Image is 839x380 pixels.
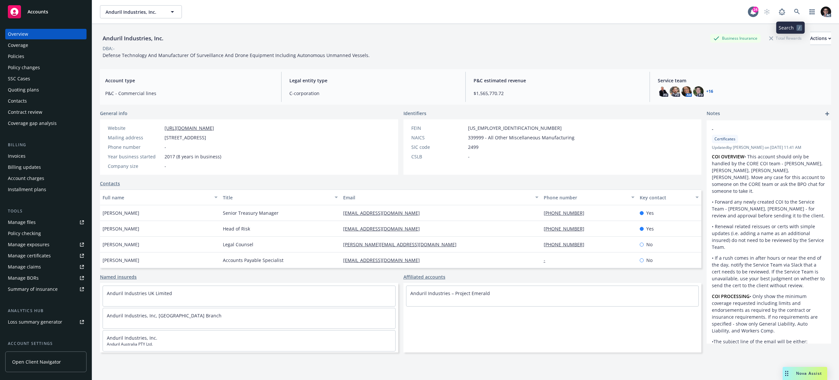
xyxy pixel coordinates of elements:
p: • If a rush comes in after hours or near the end of the day, notify the Service Team via Slack th... [712,254,826,289]
span: Anduril Australia PTY Ltd. [107,341,391,347]
span: [STREET_ADDRESS] [165,134,206,141]
div: DBA: - [103,45,115,52]
span: 2499 [468,144,478,150]
div: Email [343,194,531,201]
span: Service team [658,77,826,84]
div: CSLB [411,153,465,160]
a: Coverage [5,40,87,50]
div: Account charges [8,173,44,184]
div: Key contact [640,194,692,201]
div: Business Insurance [710,34,761,42]
a: Account charges [5,173,87,184]
a: Accounts [5,3,87,21]
span: [PERSON_NAME] [103,257,139,264]
a: Contract review [5,107,87,117]
button: Full name [100,190,220,205]
span: - [468,153,470,160]
button: Anduril Industries, Inc. [100,5,182,18]
span: 2017 (8 years in business) [165,153,221,160]
div: Manage files [8,217,36,228]
span: P&C - Commercial lines [105,90,273,97]
div: Quoting plans [8,85,39,95]
span: Head of Risk [223,225,250,232]
a: [PERSON_NAME][EMAIL_ADDRESS][DOMAIN_NAME] [343,241,462,248]
img: photo [658,86,668,97]
div: Manage certificates [8,250,51,261]
a: [EMAIL_ADDRESS][DOMAIN_NAME] [343,257,425,263]
a: - [544,257,551,263]
button: Key contact [637,190,701,205]
div: Policies [8,51,24,62]
div: Billing updates [8,162,41,172]
a: Anduril Industries UK Limited [107,290,172,296]
a: Manage BORs [5,273,87,283]
a: Invoices [5,151,87,161]
div: Account settings [5,340,87,347]
a: Overview [5,29,87,39]
div: Installment plans [8,184,46,195]
span: [US_EMPLOYER_IDENTIFICATION_NUMBER] [468,125,562,131]
a: Affiliated accounts [403,273,445,280]
div: Manage BORs [8,273,39,283]
span: Nova Assist [796,370,822,376]
p: • Only show the minimum coverage requested including limits and endorsements as required by the c... [712,293,826,334]
a: Report a Bug [775,5,789,18]
div: FEIN [411,125,465,131]
div: Policy checking [8,228,41,239]
div: Summary of insurance [8,284,58,294]
span: Notes [707,110,720,118]
button: Email [341,190,541,205]
a: Anduril Industries, Inc. [107,335,157,341]
div: Manage claims [8,262,41,272]
span: Accounts [28,9,48,14]
span: Defense Technology And Manufacturer Of Surveillance And Drone Equipment Including Autonomous Unma... [103,52,370,58]
p: •The subject line of the email will be either: [712,338,826,345]
div: Mailing address [108,134,162,141]
a: Quoting plans [5,85,87,95]
span: Open Client Navigator [12,358,61,365]
a: [PHONE_NUMBER] [544,210,590,216]
a: [EMAIL_ADDRESS][DOMAIN_NAME] [343,210,425,216]
div: Drag to move [783,367,791,380]
div: Website [108,125,162,131]
div: Phone number [544,194,628,201]
a: [URL][DOMAIN_NAME] [165,125,214,131]
strong: COI PROCESSING [712,293,750,299]
div: Analytics hub [5,308,87,314]
div: Actions [810,32,831,45]
div: Manage exposures [8,239,49,250]
div: Loss summary generator [8,317,62,327]
div: Total Rewards [766,34,805,42]
p: • Renewal related reissues or certs with simple updates (i.e. adding a name as an additional insu... [712,223,826,250]
a: SSC Cases [5,73,87,84]
a: [PHONE_NUMBER] [544,226,590,232]
a: Contacts [5,96,87,106]
a: Loss summary generator [5,317,87,327]
img: photo [693,86,704,97]
p: • Forward any newly created COI to the Service Team - [PERSON_NAME], [PERSON_NAME] - for review a... [712,198,826,219]
a: Summary of insurance [5,284,87,294]
div: SSC Cases [8,73,30,84]
span: $1,565,770.72 [474,90,642,97]
div: Coverage [8,40,28,50]
span: General info [100,110,127,117]
div: Invoices [8,151,26,161]
a: Switch app [806,5,819,18]
span: Manage exposures [5,239,87,250]
div: Contacts [8,96,27,106]
span: - [712,126,809,132]
span: No [646,257,653,264]
div: Year business started [108,153,162,160]
a: Manage files [5,217,87,228]
span: Anduril Industries, Inc. [106,9,162,15]
a: Billing updates [5,162,87,172]
p: • This account should only be handled by the CORE COI team - [PERSON_NAME], [PERSON_NAME], [PERSO... [712,153,826,194]
span: - [165,144,166,150]
div: Policy changes [8,62,40,73]
span: P&C estimated revenue [474,77,642,84]
span: [PERSON_NAME] [103,225,139,232]
img: photo [821,7,831,17]
span: Senior Treasury Manager [223,210,279,216]
span: Account type [105,77,273,84]
a: Policy checking [5,228,87,239]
